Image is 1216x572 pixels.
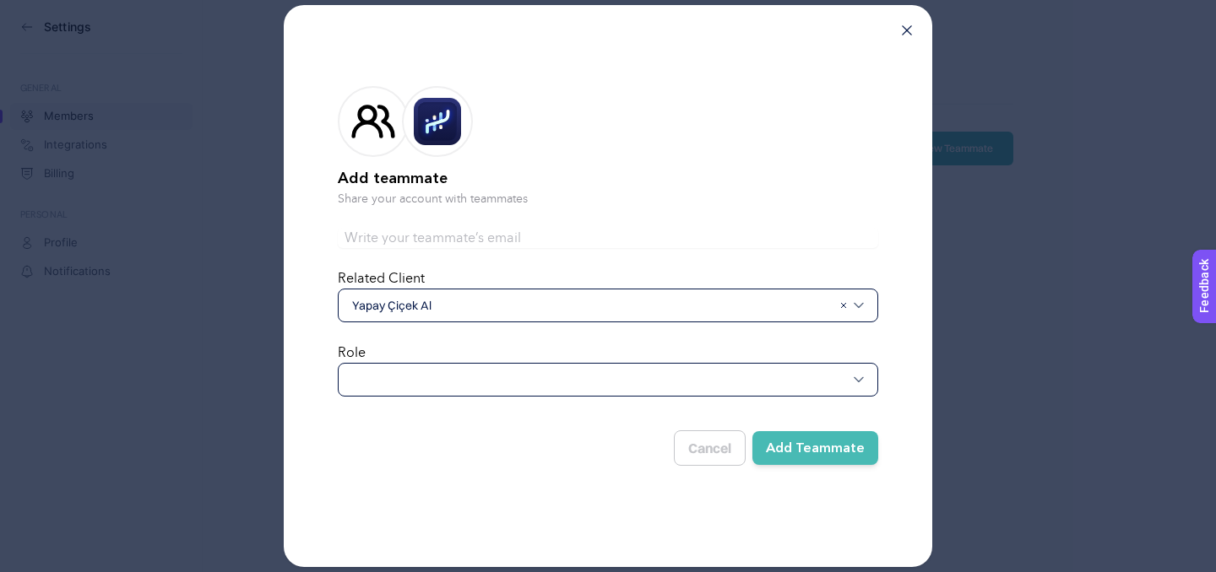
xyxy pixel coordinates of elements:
h2: Add teammate [338,167,878,191]
label: Role [338,346,366,359]
button: Cancel [674,430,746,466]
img: svg%3e [854,300,864,310]
img: svg%3e [854,375,864,385]
span: Feedback [10,5,64,19]
button: Add Teammate [752,431,878,465]
p: Share your account with teammates [338,191,878,208]
label: Related Client [338,272,425,285]
span: Yapay Çiçek Al [352,297,832,314]
input: Write your teammate’s email [338,228,878,248]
